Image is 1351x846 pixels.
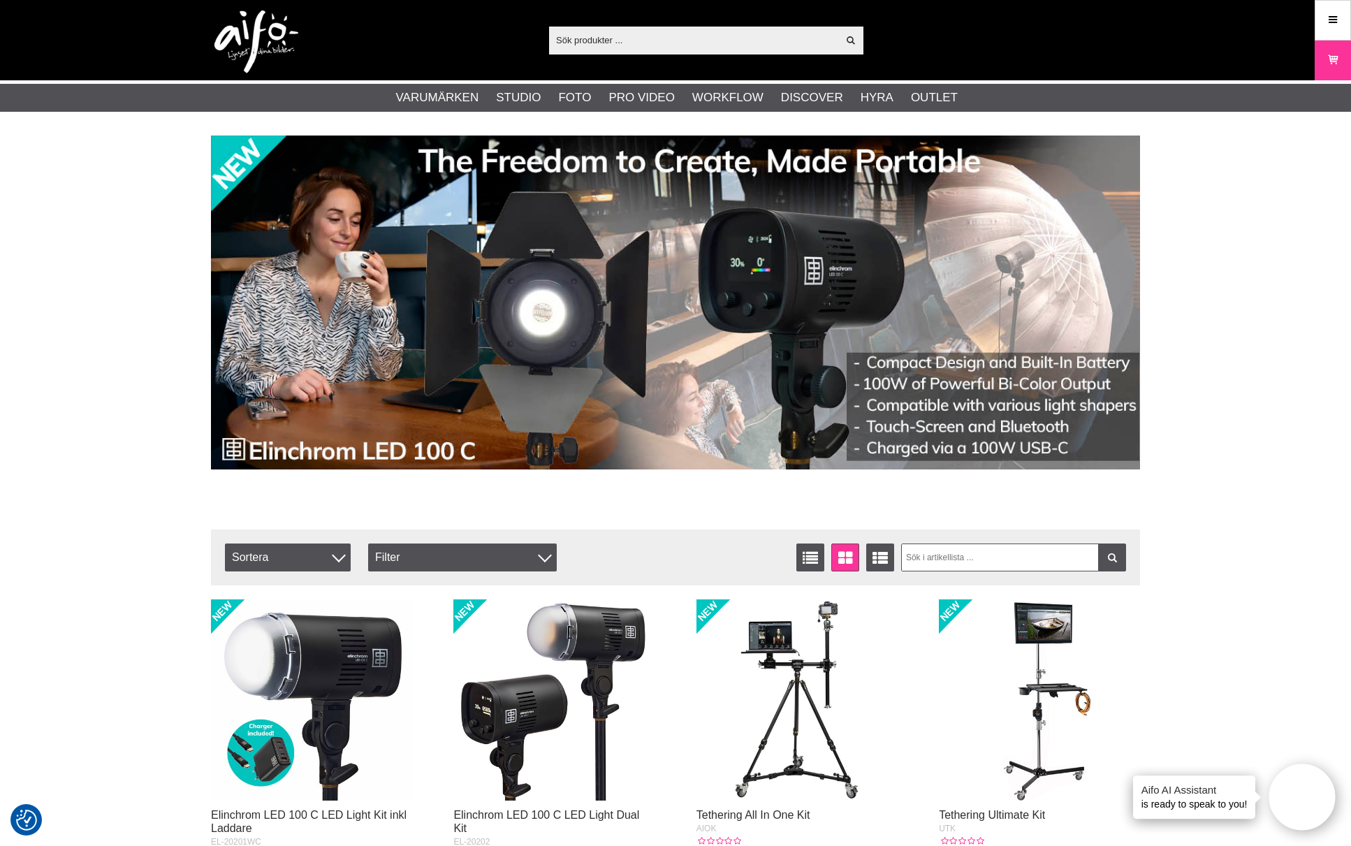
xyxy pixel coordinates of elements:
h4: Aifo AI Assistant [1141,782,1248,797]
img: Elinchrom LED 100 C LED Light Kit inkl Laddare [211,599,412,801]
img: Annons:002 banner-elin-led100c11390x.jpg [211,136,1140,469]
a: Fönstervisning [831,544,859,571]
a: Elinchrom LED 100 C LED Light Dual Kit [453,809,639,834]
div: is ready to speak to you! [1133,775,1256,819]
img: Tethering All In One Kit [696,599,898,801]
img: Elinchrom LED 100 C LED Light Dual Kit [453,599,655,801]
input: Sök i artikellista ... [901,544,1127,571]
img: logo.png [214,10,298,73]
a: Pro Video [608,89,674,107]
a: Tethering Ultimate Kit [939,809,1045,821]
img: Tethering Ultimate Kit [939,599,1140,801]
button: Samtyckesinställningar [16,808,37,833]
span: AIOK [696,824,717,833]
a: Elinchrom LED 100 C LED Light Kit inkl Laddare [211,809,407,834]
a: Varumärken [396,89,479,107]
a: Workflow [692,89,764,107]
a: Filtrera [1098,544,1126,571]
a: Hyra [861,89,893,107]
div: Filter [368,544,557,571]
a: Discover [781,89,843,107]
input: Sök produkter ... [549,29,838,50]
a: Utökad listvisning [866,544,894,571]
a: Foto [558,89,591,107]
a: Outlet [911,89,958,107]
img: Revisit consent button [16,810,37,831]
a: Listvisning [796,544,824,571]
a: Studio [496,89,541,107]
span: UTK [939,824,956,833]
a: Tethering All In One Kit [696,809,810,821]
span: Sortera [225,544,351,571]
